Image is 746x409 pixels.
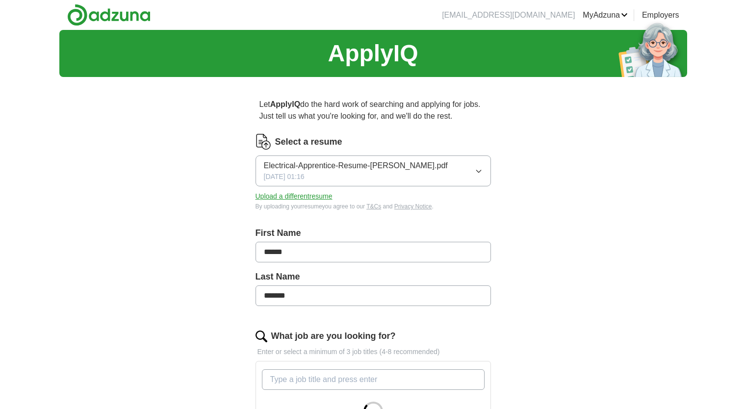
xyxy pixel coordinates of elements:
input: Type a job title and press enter [262,369,485,390]
label: What job are you looking for? [271,330,396,343]
label: Select a resume [275,135,342,149]
li: [EMAIL_ADDRESS][DOMAIN_NAME] [442,9,575,21]
h1: ApplyIQ [328,36,418,71]
a: Employers [642,9,679,21]
button: Upload a differentresume [256,191,333,202]
label: Last Name [256,270,491,283]
a: T&Cs [366,203,381,210]
a: MyAdzuna [583,9,628,21]
p: Let do the hard work of searching and applying for jobs. Just tell us what you're looking for, an... [256,95,491,126]
label: First Name [256,227,491,240]
img: Adzuna logo [67,4,151,26]
img: CV Icon [256,134,271,150]
span: [DATE] 01:16 [264,172,305,182]
p: Enter or select a minimum of 3 job titles (4-8 recommended) [256,347,491,357]
button: Electrical-Apprentice-Resume-[PERSON_NAME].pdf[DATE] 01:16 [256,155,491,186]
strong: ApplyIQ [270,100,300,108]
span: Electrical-Apprentice-Resume-[PERSON_NAME].pdf [264,160,448,172]
div: By uploading your resume you agree to our and . [256,202,491,211]
img: search.png [256,331,267,342]
a: Privacy Notice [394,203,432,210]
